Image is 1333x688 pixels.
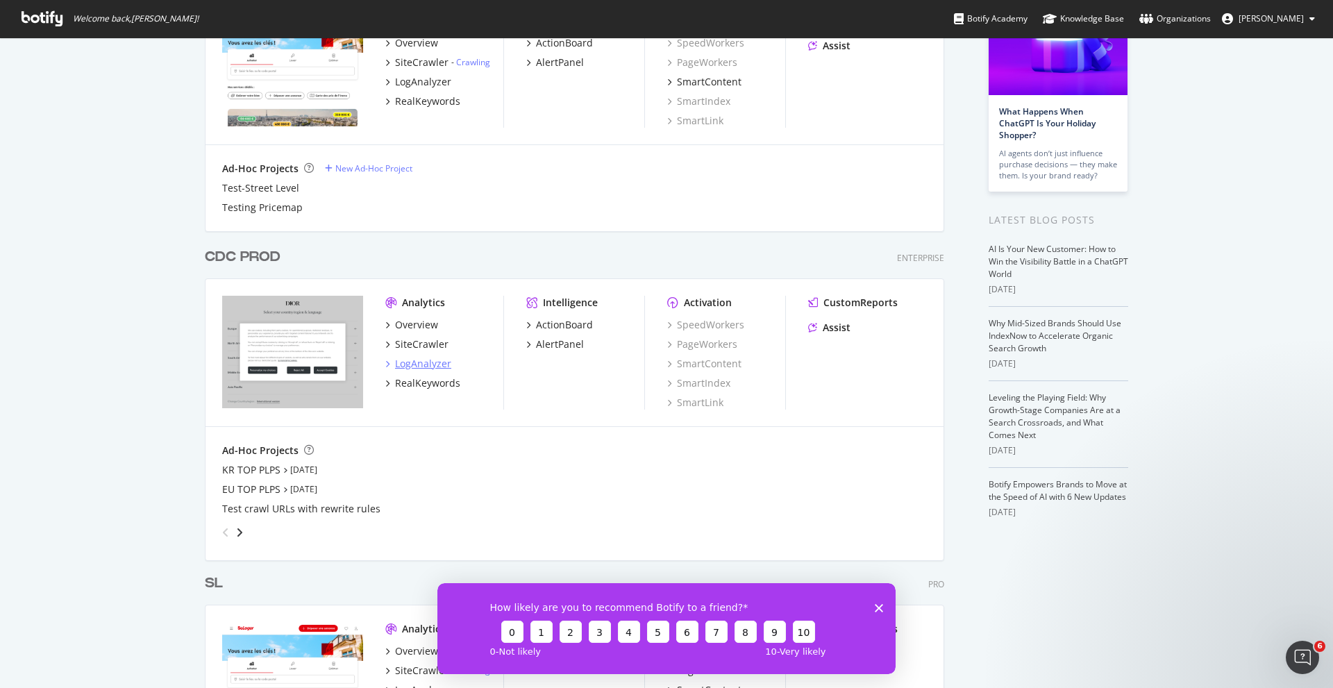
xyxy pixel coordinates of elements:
[73,13,199,24] span: Welcome back, [PERSON_NAME] !
[222,502,380,516] a: Test crawl URLs with rewrite rules
[989,317,1121,354] a: Why Mid-Sized Brands Should Use IndexNow to Accelerate Organic Search Growth
[205,247,286,267] a: CDC PROD
[395,56,448,69] div: SiteCrawler
[999,148,1117,181] div: AI agents don’t just influence purchase decisions — they make them. Is your brand ready?
[1139,12,1211,26] div: Organizations
[989,358,1128,370] div: [DATE]
[808,321,850,335] a: Assist
[456,664,490,676] a: Crawling
[222,162,299,176] div: Ad-Hoc Projects
[437,583,896,674] iframe: Enquête de Botify
[385,644,438,658] a: Overview
[526,318,593,332] a: ActionBoard
[235,526,244,539] div: angle-right
[1043,12,1124,26] div: Knowledge Base
[205,573,223,594] div: SL
[989,283,1128,296] div: [DATE]
[1314,641,1325,652] span: 6
[335,162,412,174] div: New Ad-Hoc Project
[222,201,303,215] div: Testing Pricemap
[395,664,448,678] div: SiteCrawler
[395,318,438,332] div: Overview
[667,36,744,50] a: SpeedWorkers
[999,106,1096,141] a: What Happens When ChatGPT Is Your Holiday Shopper?
[823,321,850,335] div: Assist
[989,506,1128,519] div: [DATE]
[385,337,448,351] a: SiteCrawler
[395,94,460,108] div: RealKeywords
[808,39,850,53] a: Assist
[526,337,584,351] a: AlertPanel
[222,181,299,195] a: Test-Street Level
[667,396,723,410] a: SmartLink
[536,36,593,50] div: ActionBoard
[402,622,445,636] div: Analytics
[290,464,317,476] a: [DATE]
[222,296,363,408] img: www.dior.com
[667,337,737,351] a: PageWorkers
[989,444,1128,457] div: [DATE]
[451,56,490,68] div: -
[385,94,460,108] a: RealKeywords
[526,36,593,50] a: ActionBoard
[667,318,744,332] a: SpeedWorkers
[222,463,280,477] a: KR TOP PLPS
[823,296,898,310] div: CustomReports
[222,444,299,458] div: Ad-Hoc Projects
[217,521,235,544] div: angle-left
[808,296,898,310] a: CustomReports
[385,318,438,332] a: Overview
[1286,641,1319,674] iframe: Intercom live chat
[667,114,723,128] a: SmartLink
[928,578,944,590] div: Pro
[456,56,490,68] a: Crawling
[667,94,730,108] div: SmartIndex
[823,39,850,53] div: Assist
[543,296,598,310] div: Intelligence
[667,56,737,69] div: PageWorkers
[205,573,228,594] a: SL
[385,75,451,89] a: LogAnalyzer
[385,56,490,69] a: SiteCrawler- Crawling
[667,75,741,89] a: SmartContent
[395,36,438,50] div: Overview
[395,644,438,658] div: Overview
[325,162,412,174] a: New Ad-Hoc Project
[667,376,730,390] a: SmartIndex
[954,12,1028,26] div: Botify Academy
[385,376,460,390] a: RealKeywords
[290,483,317,495] a: [DATE]
[385,36,438,50] a: Overview
[385,664,490,678] a: SiteCrawler- Crawling
[222,483,280,496] a: EU TOP PLPS
[989,243,1128,280] a: AI Is Your New Customer: How to Win the Visibility Battle in a ChatGPT World
[677,75,741,89] div: SmartContent
[897,252,944,264] div: Enterprise
[989,212,1128,228] div: Latest Blog Posts
[395,357,451,371] div: LogAnalyzer
[667,357,741,371] a: SmartContent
